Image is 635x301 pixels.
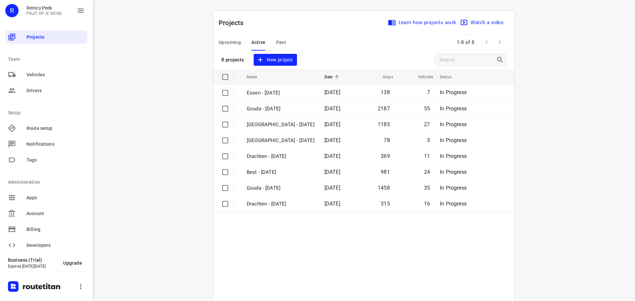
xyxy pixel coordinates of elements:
[247,184,315,192] p: Gouda - Tuesday
[5,153,87,167] div: Tags
[5,223,87,236] div: Billing
[5,68,87,81] div: Vehicles
[378,105,390,112] span: 2187
[424,201,430,207] span: 16
[26,11,62,16] p: FRUIT OP JE WERK
[424,185,430,191] span: 35
[26,210,85,217] span: Account
[5,137,87,151] div: Notifications
[26,5,62,11] p: Remco Peek
[496,56,506,64] div: Search
[254,54,297,66] button: New project
[324,153,340,159] span: [DATE]
[324,73,341,81] span: Date
[440,153,467,159] span: In Progress
[219,38,241,47] span: Upcoming
[5,30,87,44] div: Projects
[424,121,430,128] span: 27
[219,18,249,28] p: Projects
[454,35,477,50] span: 1-8 of 8
[26,34,85,41] span: Projects
[247,153,315,160] p: Drachten - Wednesday
[221,57,244,63] p: 8 projects
[440,169,467,175] span: In Progress
[26,71,85,78] span: Vehicles
[324,121,340,128] span: [DATE]
[424,105,430,112] span: 55
[5,239,87,252] div: Developers
[324,201,340,207] span: [DATE]
[427,89,430,95] span: 7
[324,105,340,112] span: [DATE]
[324,185,340,191] span: [DATE]
[247,73,266,81] span: Name
[8,109,87,116] p: Setup
[440,201,467,207] span: In Progress
[8,264,58,269] p: Expires [DATE][DATE]
[324,137,340,143] span: [DATE]
[424,153,430,159] span: 11
[374,73,393,81] span: Stops
[8,56,87,63] p: Team
[5,84,87,97] div: Drivers
[427,137,430,143] span: 5
[440,73,460,81] span: Status
[378,185,390,191] span: 1458
[493,36,506,49] span: Next Page
[440,137,467,143] span: In Progress
[258,56,293,64] span: New project
[8,257,58,263] p: Business (Trial)
[381,201,390,207] span: 315
[26,242,85,249] span: Developers
[381,153,390,159] span: 369
[5,207,87,220] div: Account
[480,36,493,49] span: Previous Page
[247,200,315,208] p: Drachten - Tuesday
[5,191,87,204] div: Apps
[440,105,467,112] span: In Progress
[324,169,340,175] span: [DATE]
[247,169,315,176] p: Best - Wednesday
[378,121,390,128] span: 1185
[384,137,390,143] span: 78
[26,194,85,201] span: Apps
[247,105,315,113] p: Gouda - Wednesday
[247,121,315,129] p: Zwolle - Wednesday
[26,87,85,94] span: Drivers
[440,89,467,95] span: In Progress
[409,73,433,81] span: Vehicles
[26,141,85,148] span: Notifications
[26,157,85,164] span: Tags
[424,169,430,175] span: 24
[247,137,315,144] p: Antwerpen - Wednesday
[5,4,19,17] div: R
[5,122,87,135] div: Route setup
[251,38,265,47] span: Active
[247,89,315,97] p: Essen - Wednesday
[381,89,390,95] span: 138
[63,260,82,266] span: Upgrade
[440,185,467,191] span: In Progress
[26,226,85,233] span: Billing
[58,257,87,269] button: Upgrade
[8,179,87,186] p: Administration
[276,38,286,47] span: Past
[381,169,390,175] span: 981
[324,89,340,95] span: [DATE]
[440,121,467,128] span: In Progress
[26,125,85,132] span: Route setup
[439,55,496,65] input: Search projects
